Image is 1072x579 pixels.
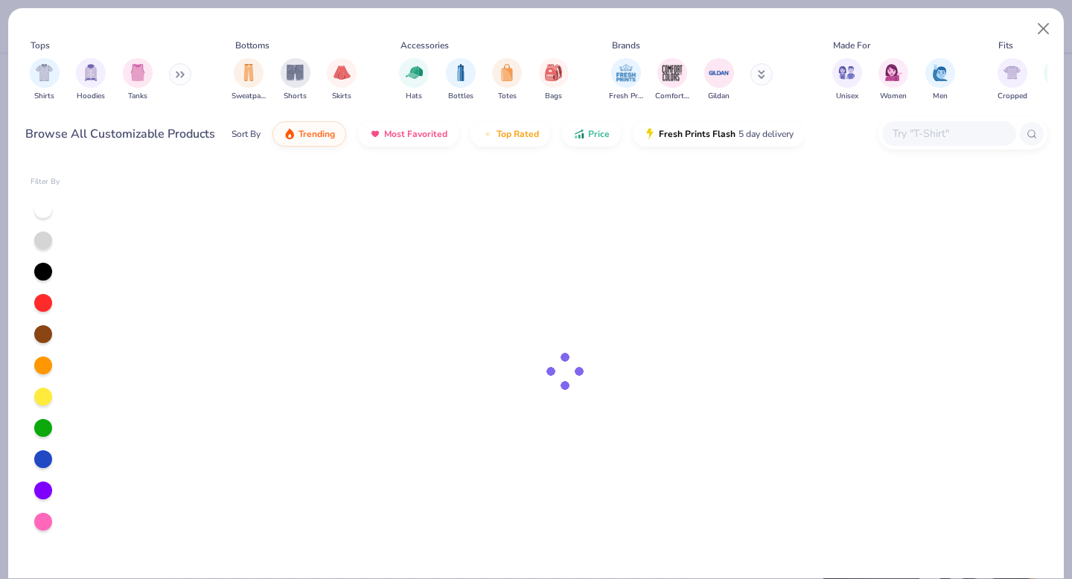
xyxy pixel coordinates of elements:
[77,91,105,102] span: Hoodies
[708,62,730,84] img: Gildan Image
[738,126,794,143] span: 5 day delivery
[612,39,640,52] div: Brands
[287,64,304,81] img: Shorts Image
[932,64,948,81] img: Men Image
[482,128,494,140] img: TopRated.gif
[401,39,449,52] div: Accessories
[998,39,1013,52] div: Fits
[30,58,60,102] div: filter for Shirts
[332,91,351,102] span: Skirts
[655,58,689,102] button: filter button
[655,91,689,102] span: Comfort Colors
[448,91,473,102] span: Bottles
[284,128,296,140] img: trending.gif
[539,58,569,102] button: filter button
[399,58,429,102] div: filter for Hats
[833,39,870,52] div: Made For
[998,58,1027,102] button: filter button
[633,121,805,147] button: Fresh Prints Flash5 day delivery
[25,125,215,143] div: Browse All Customizable Products
[609,58,643,102] button: filter button
[281,58,310,102] button: filter button
[704,58,734,102] div: filter for Gildan
[880,91,907,102] span: Women
[492,58,522,102] div: filter for Totes
[704,58,734,102] button: filter button
[609,58,643,102] div: filter for Fresh Prints
[31,176,60,188] div: Filter By
[588,128,610,140] span: Price
[334,64,351,81] img: Skirts Image
[925,58,955,102] button: filter button
[299,128,335,140] span: Trending
[878,58,908,102] button: filter button
[130,64,146,81] img: Tanks Image
[661,62,683,84] img: Comfort Colors Image
[232,58,266,102] button: filter button
[327,58,357,102] div: filter for Skirts
[358,121,459,147] button: Most Favorited
[232,58,266,102] div: filter for Sweatpants
[655,58,689,102] div: filter for Comfort Colors
[128,91,147,102] span: Tanks
[470,121,550,147] button: Top Rated
[498,91,517,102] span: Totes
[406,91,422,102] span: Hats
[232,91,266,102] span: Sweatpants
[272,121,346,147] button: Trending
[545,64,561,81] img: Bags Image
[281,58,310,102] div: filter for Shorts
[1004,64,1021,81] img: Cropped Image
[492,58,522,102] button: filter button
[878,58,908,102] div: filter for Women
[399,58,429,102] button: filter button
[1030,15,1058,43] button: Close
[998,58,1027,102] div: filter for Cropped
[644,128,656,140] img: flash.gif
[615,62,637,84] img: Fresh Prints Image
[235,39,269,52] div: Bottoms
[609,91,643,102] span: Fresh Prints
[76,58,106,102] div: filter for Hoodies
[832,58,862,102] button: filter button
[83,64,99,81] img: Hoodies Image
[384,128,447,140] span: Most Favorited
[832,58,862,102] div: filter for Unisex
[284,91,307,102] span: Shorts
[34,91,54,102] span: Shirts
[31,39,50,52] div: Tops
[836,91,858,102] span: Unisex
[708,91,730,102] span: Gildan
[76,58,106,102] button: filter button
[539,58,569,102] div: filter for Bags
[933,91,948,102] span: Men
[30,58,60,102] button: filter button
[232,127,261,141] div: Sort By
[123,58,153,102] button: filter button
[446,58,476,102] button: filter button
[545,91,562,102] span: Bags
[925,58,955,102] div: filter for Men
[497,128,539,140] span: Top Rated
[369,128,381,140] img: most_fav.gif
[499,64,515,81] img: Totes Image
[446,58,476,102] div: filter for Bottles
[998,91,1027,102] span: Cropped
[327,58,357,102] button: filter button
[838,64,855,81] img: Unisex Image
[885,64,902,81] img: Women Image
[406,64,423,81] img: Hats Image
[659,128,736,140] span: Fresh Prints Flash
[453,64,469,81] img: Bottles Image
[123,58,153,102] div: filter for Tanks
[36,64,53,81] img: Shirts Image
[891,125,1006,142] input: Try "T-Shirt"
[240,64,257,81] img: Sweatpants Image
[562,121,621,147] button: Price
